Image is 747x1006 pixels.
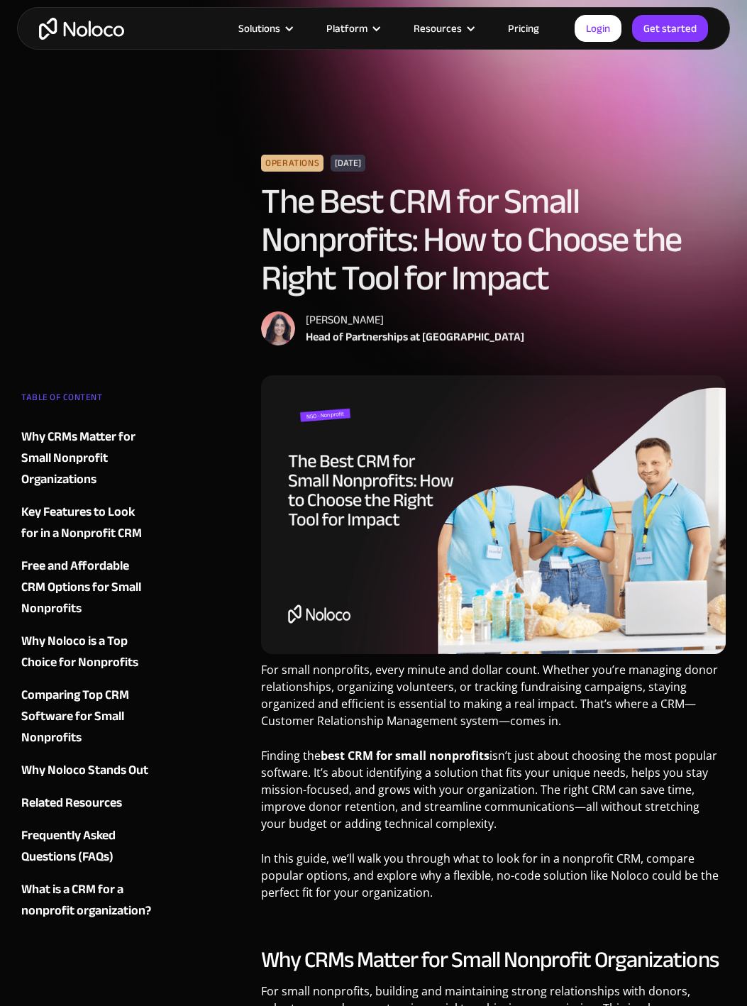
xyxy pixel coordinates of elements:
[21,685,153,748] a: Comparing Top CRM Software for Small Nonprofits
[21,631,153,673] a: Why Noloco is a Top Choice for Nonprofits
[261,850,726,912] p: In this guide, we’ll walk you through what to look for in a nonprofit CRM, compare popular option...
[21,792,122,814] div: Related Resources
[39,18,124,40] a: home
[21,555,153,619] a: Free and Affordable CRM Options for Small Nonprofits
[632,15,708,42] a: Get started
[21,760,148,781] div: Why Noloco Stands Out
[261,747,726,843] p: Finding the isn’t just about choosing the most popular software. It’s about identifying a solutio...
[261,661,726,740] p: For small nonprofits, every minute and dollar count. Whether you’re managing donor relationships,...
[306,328,524,346] div: Head of Partnerships at [GEOGRAPHIC_DATA]
[321,748,489,763] strong: best CRM for small nonprofits
[238,19,280,38] div: Solutions
[396,19,490,38] div: Resources
[309,19,396,38] div: Platform
[326,19,367,38] div: Platform
[221,19,309,38] div: Solutions
[261,182,726,297] h1: The Best CRM for Small Nonprofits: How to Choose the Right Tool for Impact
[21,825,153,868] a: Frequently Asked Questions (FAQs)
[261,946,726,974] h2: Why CRMs Matter for Small Nonprofit Organizations
[21,792,153,814] a: Related Resources
[261,155,323,172] div: Operations
[490,19,557,38] a: Pricing
[21,879,153,922] a: What is a CRM for a nonprofit organization?
[414,19,462,38] div: Resources
[21,387,153,415] div: TABLE OF CONTENT
[21,426,153,490] a: Why CRMs Matter for Small Nonprofit Organizations
[331,155,365,172] div: [DATE]
[575,15,621,42] a: Login
[21,502,153,544] a: Key Features to Look for in a Nonprofit CRM
[21,760,153,781] a: Why Noloco Stands Out
[306,311,524,328] div: [PERSON_NAME]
